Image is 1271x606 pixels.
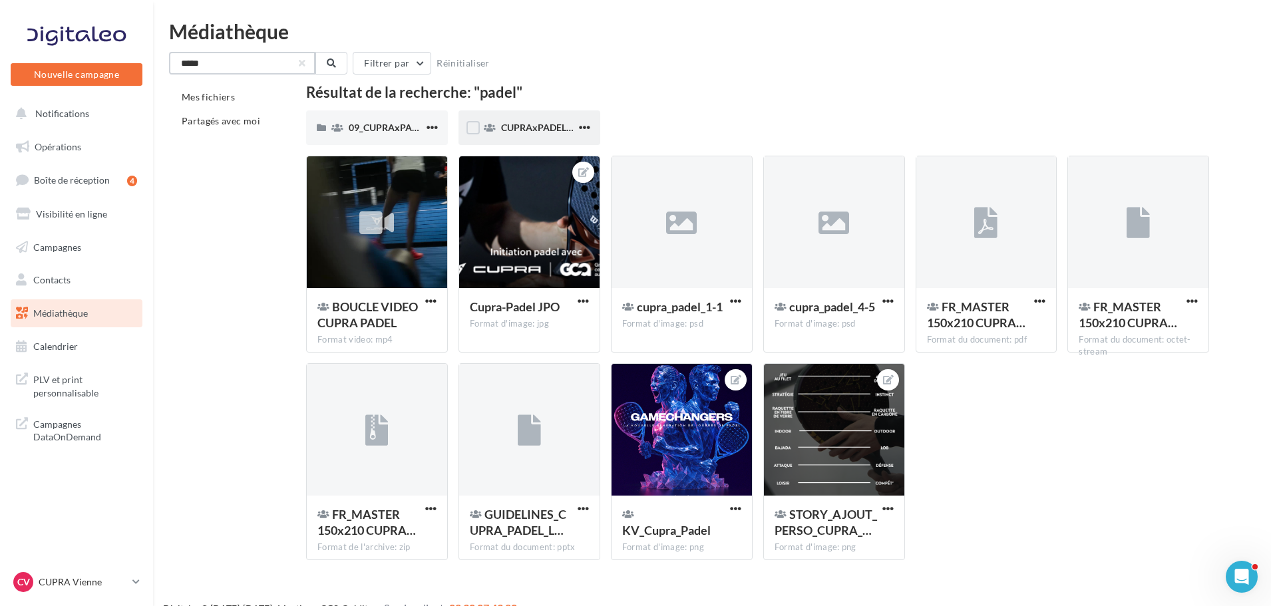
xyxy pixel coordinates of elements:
[622,541,741,553] div: Format d'image: png
[182,115,260,126] span: Partagés avec moi
[11,569,142,595] a: CV CUPRA Vienne
[317,541,437,553] div: Format de l'archive: zip
[8,365,145,404] a: PLV et print personnalisable
[431,55,495,71] button: Réinitialiser
[317,507,416,537] span: FR_MASTER 150x210 CUPRAPADEL GAMECHANGERS MAY25
[470,299,560,314] span: Cupra-Padel JPO
[33,307,88,319] span: Médiathèque
[182,91,235,102] span: Mes fichiers
[927,299,1025,330] span: FR_MASTER 150x210 CUPRAPADEL GAMECHANGERS MAY25
[35,141,81,152] span: Opérations
[8,266,145,294] a: Contacts
[317,299,418,330] span: BOUCLE VIDEO CUPRA PADEL
[775,541,894,553] div: Format d'image: png
[927,334,1046,346] div: Format du document: pdf
[8,166,145,194] a: Boîte de réception4
[1079,334,1198,358] div: Format du document: octet-stream
[33,341,78,352] span: Calendrier
[39,575,127,589] p: CUPRA Vienne
[36,208,107,220] span: Visibilité en ligne
[470,318,589,330] div: Format d'image: jpg
[8,410,145,449] a: Campagnes DataOnDemand
[127,176,137,186] div: 4
[8,100,140,128] button: Notifications
[11,63,142,86] button: Nouvelle campagne
[34,174,110,186] span: Boîte de réception
[349,122,429,133] span: 09_CUPRAxPADEL
[33,241,81,252] span: Campagnes
[306,85,1209,100] div: Résultat de la recherche: "padel"
[622,523,711,537] span: KV_Cupra_Padel
[470,507,566,537] span: GUIDELINES_CUPRA_PADEL_LOCAL
[501,122,627,133] span: CUPRAxPADEL_Openfiles_KV
[353,52,431,75] button: Filtrer par
[775,318,894,330] div: Format d'image: psd
[8,299,145,327] a: Médiathèque
[470,541,589,553] div: Format du document: pptx
[637,299,723,314] span: cupra_padel_1-1
[33,371,137,399] span: PLV et print personnalisable
[8,333,145,361] a: Calendrier
[8,200,145,228] a: Visibilité en ligne
[8,133,145,161] a: Opérations
[33,274,71,285] span: Contacts
[622,318,741,330] div: Format d'image: psd
[17,575,30,589] span: CV
[317,334,437,346] div: Format video: mp4
[775,507,877,537] span: STORY_AJOUT_PERSO_CUPRA_PADEL_TOUR_
[1226,561,1258,593] iframe: Intercom live chat
[33,415,137,444] span: Campagnes DataOnDemand
[8,233,145,261] a: Campagnes
[1079,299,1177,330] span: FR_MASTER 150x210 CUPRAPADEL GAMECHANGERS MAY25
[789,299,875,314] span: cupra_padel_4-5
[169,21,1255,41] div: Médiathèque
[35,108,89,119] span: Notifications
